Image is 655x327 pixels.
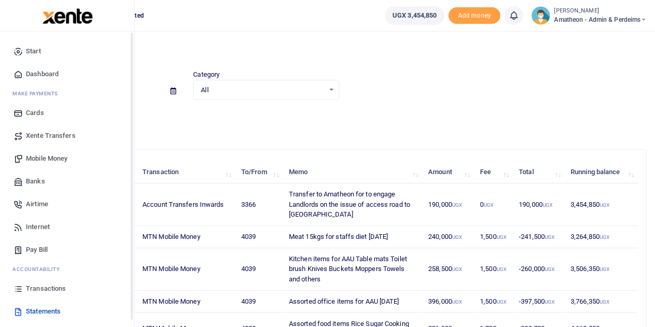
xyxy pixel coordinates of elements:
[452,202,462,208] small: UGX
[474,291,513,313] td: 1,500
[565,226,638,248] td: 3,264,850
[18,90,58,97] span: ake Payments
[545,299,555,305] small: UGX
[8,102,126,124] a: Cards
[8,86,126,102] li: M
[448,7,500,24] li: Toup your wallet
[531,6,647,25] a: profile-user [PERSON_NAME] Amatheon - Admin & Perdeims
[8,170,126,193] a: Banks
[554,15,647,24] span: Amatheon - Admin & Perdeims
[565,161,638,183] th: Running balance: activate to sort column ascending
[452,299,462,305] small: UGX
[26,131,76,141] span: Xente Transfers
[137,291,236,313] td: MTN Mobile Money
[452,266,462,272] small: UGX
[392,10,436,21] span: UGX 3,454,850
[496,299,506,305] small: UGX
[20,265,60,273] span: countability
[600,299,609,305] small: UGX
[26,306,61,317] span: Statements
[565,183,638,226] td: 3,454,850
[600,266,609,272] small: UGX
[26,69,59,79] span: Dashboard
[423,226,474,248] td: 240,000
[26,108,44,118] span: Cards
[8,277,126,300] a: Transactions
[513,291,565,313] td: -397,500
[39,112,647,123] p: Download
[236,161,283,183] th: To/From: activate to sort column ascending
[26,46,41,56] span: Start
[565,248,638,291] td: 3,506,350
[531,6,550,25] img: profile-user
[236,183,283,226] td: 3366
[452,234,462,240] small: UGX
[137,161,236,183] th: Transaction: activate to sort column ascending
[8,63,126,86] a: Dashboard
[283,161,423,183] th: Memo: activate to sort column ascending
[423,161,474,183] th: Amount: activate to sort column ascending
[26,176,45,187] span: Banks
[236,248,283,291] td: 4039
[283,226,423,248] td: Meat 15kgs for staffs diet [DATE]
[545,266,555,272] small: UGX
[39,45,647,56] h4: Statements
[474,226,513,248] td: 1,500
[545,234,555,240] small: UGX
[474,183,513,226] td: 0
[484,202,493,208] small: UGX
[8,261,126,277] li: Ac
[26,222,50,232] span: Internet
[423,183,474,226] td: 190,000
[8,147,126,170] a: Mobile Money
[474,161,513,183] th: Fee: activate to sort column ascending
[513,183,565,226] td: 190,000
[236,226,283,248] td: 4039
[423,291,474,313] td: 396,000
[513,226,565,248] td: -241,500
[381,6,448,25] li: Wallet ballance
[385,6,444,25] a: UGX 3,454,850
[283,248,423,291] td: Kitchen items for AAU Table mats Toilet brush Knives Buckets Moppers Towels and others
[193,69,220,80] label: Category
[600,202,609,208] small: UGX
[8,238,126,261] a: Pay Bill
[137,183,236,226] td: Account Transfers Inwards
[41,11,93,19] a: logo-small logo-large logo-large
[423,248,474,291] td: 258,500
[26,245,48,255] span: Pay Bill
[554,7,647,16] small: [PERSON_NAME]
[26,283,66,294] span: Transactions
[42,8,93,24] img: logo-large
[283,183,423,226] td: Transfer to Amatheon for to engage Landlords on the issue of access road to [GEOGRAPHIC_DATA]
[8,300,126,323] a: Statements
[496,266,506,272] small: UGX
[26,153,67,164] span: Mobile Money
[201,85,324,95] span: All
[8,40,126,63] a: Start
[8,216,126,238] a: Internet
[448,11,500,19] a: Add money
[543,202,552,208] small: UGX
[565,291,638,313] td: 3,766,350
[448,7,500,24] span: Add money
[26,199,48,209] span: Airtime
[8,124,126,147] a: Xente Transfers
[236,291,283,313] td: 4039
[283,291,423,313] td: Assorted office items for AAU [DATE]
[8,193,126,216] a: Airtime
[137,226,236,248] td: MTN Mobile Money
[474,248,513,291] td: 1,500
[137,248,236,291] td: MTN Mobile Money
[513,248,565,291] td: -260,000
[496,234,506,240] small: UGX
[600,234,609,240] small: UGX
[513,161,565,183] th: Total: activate to sort column ascending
